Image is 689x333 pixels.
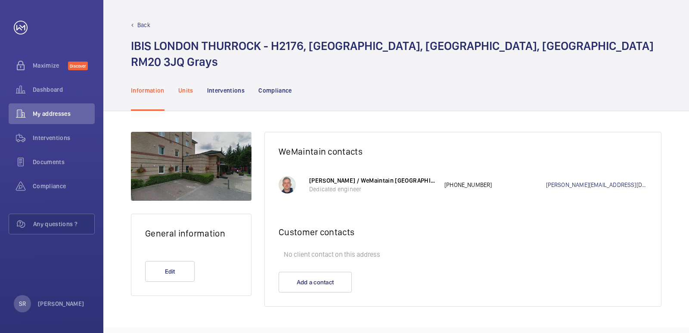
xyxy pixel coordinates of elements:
[33,61,68,70] span: Maximize
[279,272,352,293] button: Add a contact
[207,86,245,95] p: Interventions
[137,21,150,29] p: Back
[279,146,647,157] h2: WeMaintain contacts
[33,85,95,94] span: Dashboard
[309,176,436,185] p: [PERSON_NAME] / WeMaintain [GEOGRAPHIC_DATA]
[279,246,647,263] p: No client contact on this address
[68,62,88,70] span: Discover
[33,134,95,142] span: Interventions
[309,185,436,193] p: Dedicated engineer
[145,261,195,282] button: Edit
[131,86,164,95] p: Information
[546,181,648,189] a: [PERSON_NAME][EMAIL_ADDRESS][DOMAIN_NAME]
[178,86,193,95] p: Units
[279,227,647,237] h2: Customer contacts
[33,182,95,190] span: Compliance
[38,299,84,308] p: [PERSON_NAME]
[33,158,95,166] span: Documents
[145,228,237,239] h2: General information
[19,299,26,308] p: SR
[444,181,546,189] p: [PHONE_NUMBER]
[33,109,95,118] span: My addresses
[258,86,292,95] p: Compliance
[131,38,654,70] h1: IBIS LONDON THURROCK - H2176, [GEOGRAPHIC_DATA], [GEOGRAPHIC_DATA], [GEOGRAPHIC_DATA] RM20 3JQ Grays
[33,220,94,228] span: Any questions ?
